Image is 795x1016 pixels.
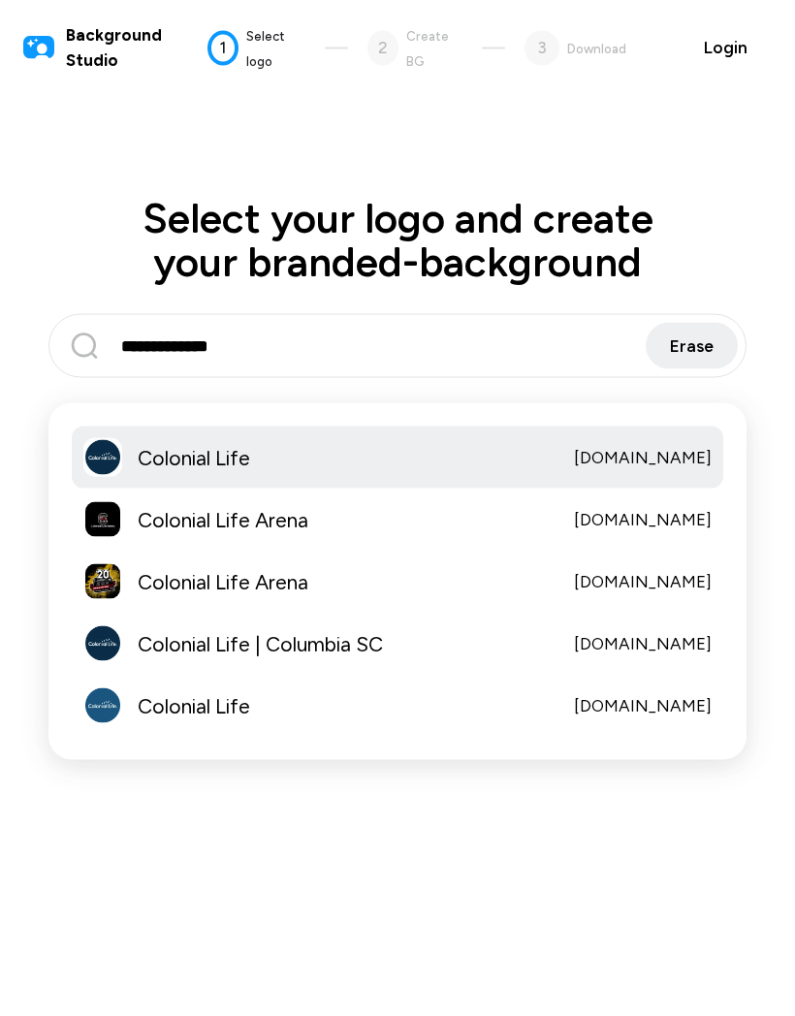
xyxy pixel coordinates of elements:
[574,446,712,471] p: [DOMAIN_NAME]
[138,505,308,536] span: Colonial Life Arena
[670,334,714,360] span: Erase
[567,42,626,56] span: Download
[138,691,250,722] span: Colonial Life
[138,567,308,598] span: Colonial Life Arena
[680,25,772,72] button: Login
[406,29,449,69] span: Create BG
[574,632,712,657] p: [DOMAIN_NAME]
[23,197,772,283] h1: Select your logo and create your branded-background
[574,508,712,533] p: [DOMAIN_NAME]
[23,33,54,64] img: logo
[138,443,250,474] span: Colonial Life
[138,629,383,660] span: Colonial Life | Columbia SC
[246,29,285,69] span: Select logo
[574,694,712,719] p: [DOMAIN_NAME]
[704,36,747,61] span: Login
[646,323,738,369] button: Erase
[219,36,227,61] span: 1
[378,36,388,61] span: 2
[66,23,207,73] span: Background Studio
[537,36,547,61] span: 3
[574,570,712,595] p: [DOMAIN_NAME]
[23,23,207,73] a: Background Studio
